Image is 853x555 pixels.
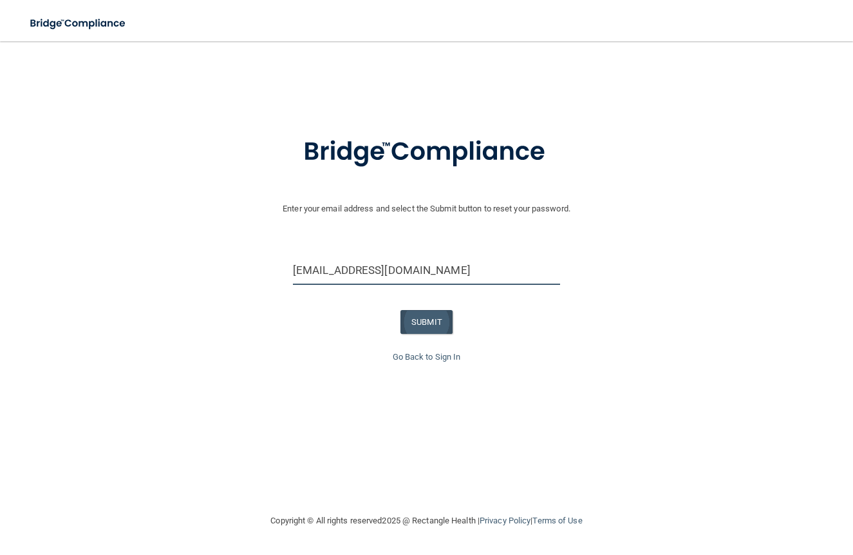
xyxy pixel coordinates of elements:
[393,352,461,362] a: Go Back to Sign In
[532,516,582,525] a: Terms of Use
[400,310,453,334] button: SUBMIT
[19,10,138,37] img: bridge_compliance_login_screen.278c3ca4.svg
[293,256,560,285] input: Email
[480,516,530,525] a: Privacy Policy
[630,463,838,515] iframe: Drift Widget Chat Controller
[192,500,662,541] div: Copyright © All rights reserved 2025 @ Rectangle Health | |
[277,119,577,186] img: bridge_compliance_login_screen.278c3ca4.svg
